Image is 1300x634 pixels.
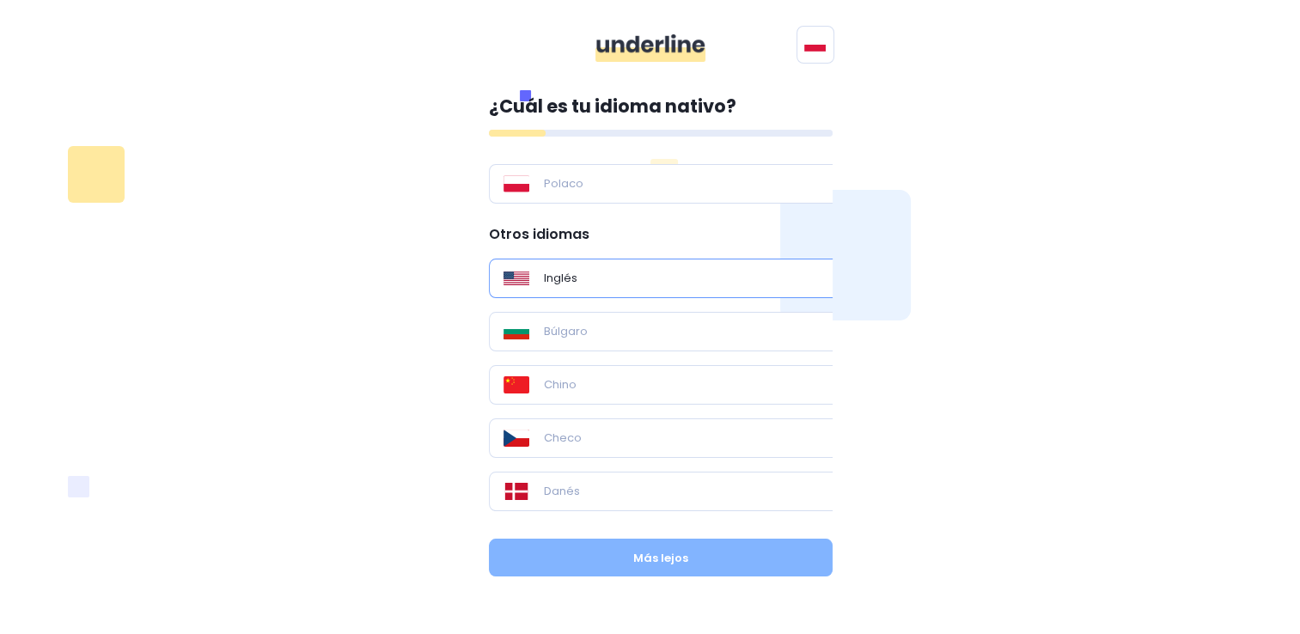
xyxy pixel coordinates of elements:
p: Búlgaro [544,323,588,340]
button: Más lejos [489,539,833,576]
img: Flag_of_the_United_States.svg [504,270,529,287]
p: Chino [544,376,577,393]
p: ¿Cuál es tu idioma nativo? [489,93,833,120]
img: Flag_of_Bulgaria.svg [504,323,529,340]
img: ddgMu+Zv+CXDCfumCWfsmuPlDdRfDDxAd9LAAAAAAElFTkSuQmCC [595,34,705,62]
img: svg+xml;base64,PHN2ZyB4bWxucz0iaHR0cDovL3d3dy53My5vcmcvMjAwMC9zdmciIGlkPSJGbGFnIG9mIFBvbGFuZCIgdm... [804,38,826,52]
img: Flag_of_the_Czech_Republic.svg [504,430,529,447]
p: Danés [544,483,580,500]
p: Polaco [544,175,583,192]
p: Inglés [544,270,577,287]
p: Otros idiomas [489,224,845,245]
img: Flag_of_the_People%27s_Republic_of_China.svg [504,376,529,393]
p: Checo [544,430,582,447]
img: Flag_of_Poland.svg [504,175,529,192]
img: Flag_of_Denmark.svg [504,483,529,500]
